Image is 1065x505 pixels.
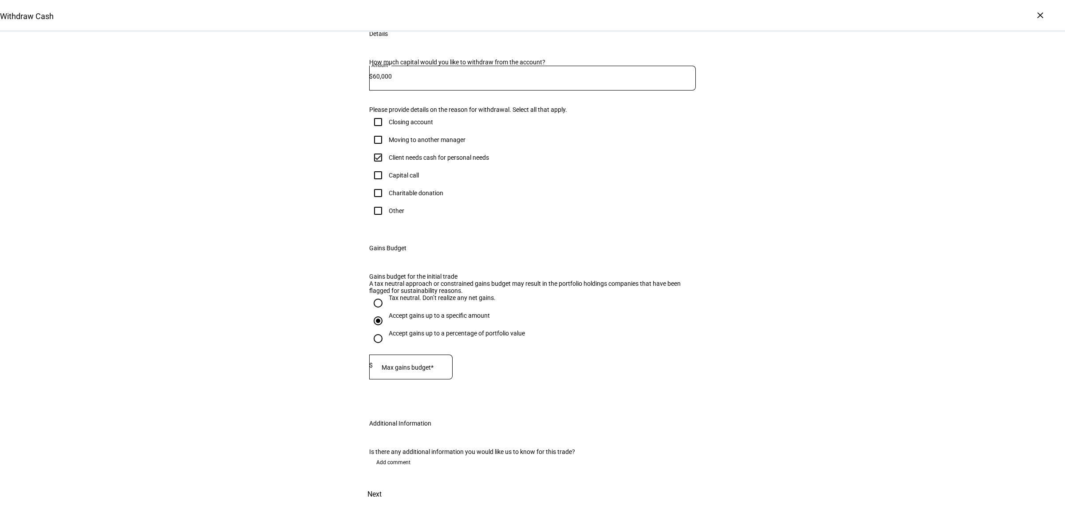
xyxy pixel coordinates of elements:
div: Accept gains up to a specific amount [389,312,490,319]
div: Other [389,207,404,214]
span: Add comment [376,455,410,469]
mat-label: Max gains budget* [382,364,434,371]
div: Is there any additional information you would like us to know for this trade? [369,448,696,455]
span: $ [369,73,373,80]
div: Gains budget for the initial trade [369,273,696,280]
mat-label: Amount* [371,63,390,68]
div: A tax neutral approach or constrained gains budget may result in the portfolio holdings companies... [369,280,696,294]
span: Next [367,484,382,505]
div: Please provide details on the reason for withdrawal. Select all that apply. [369,106,696,113]
div: Additional Information [369,420,431,427]
div: Client needs cash for personal needs [389,154,489,161]
div: Closing account [389,118,433,126]
div: Tax neutral. Don’t realize any net gains. [389,294,496,301]
div: Moving to another manager [389,136,465,143]
button: Next [355,484,394,505]
div: Gains Budget [369,245,406,252]
div: × [1033,8,1047,22]
div: Charitable donation [389,189,443,197]
button: Add comment [369,455,418,469]
div: Accept gains up to a percentage of portfolio value [389,330,525,337]
span: $ [369,362,373,369]
div: Details [369,30,388,37]
div: How much capital would you like to withdraw from the account? [369,59,696,66]
div: Capital call [389,172,419,179]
